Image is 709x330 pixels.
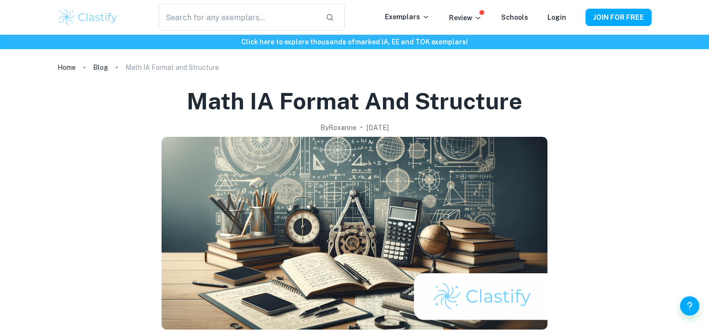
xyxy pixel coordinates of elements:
a: Home [57,61,76,74]
p: Review [449,13,482,23]
a: Blog [93,61,108,74]
p: • [360,122,363,133]
a: Schools [501,13,528,21]
input: Search for any exemplars... [159,4,318,31]
h2: [DATE] [367,122,389,133]
h6: Click here to explore thousands of marked IA, EE and TOK exemplars ! [2,37,707,47]
p: Exemplars [385,12,430,22]
h2: By Roxanne [320,122,356,133]
a: Login [547,13,566,21]
p: Math IA Format and Structure [125,62,219,73]
img: Clastify logo [57,8,119,27]
button: JOIN FOR FREE [586,9,652,26]
img: Math IA Format and Structure cover image [162,137,547,330]
h1: Math IA Format and Structure [187,86,522,117]
button: Help and Feedback [680,296,699,316]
